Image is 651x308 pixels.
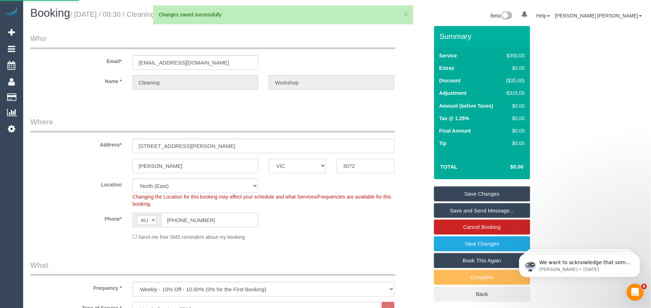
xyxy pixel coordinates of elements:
h3: Summary [440,32,527,40]
div: -$315.00 [503,89,525,97]
iframe: Intercom live chat [627,284,644,301]
a: Back [434,287,530,302]
label: Amount (before Taxes) [439,102,493,109]
button: × [404,10,408,18]
label: Tax @ 1.25% [439,115,469,122]
span: We want to acknowledge that some users may be experiencing lag or slower performance in our softw... [31,21,123,118]
div: $0.00 [503,127,525,134]
input: Suburb* [132,159,258,173]
a: View Changes [434,236,530,251]
div: $0.00 [503,140,525,147]
label: Final Amount [439,127,471,134]
img: New interface [501,11,512,21]
a: Book This Again [434,253,530,268]
label: Adjustment [439,89,467,97]
iframe: Intercom notifications message [509,239,651,289]
div: $0.00 [503,65,525,72]
legend: Who [30,33,395,49]
a: Cancel Booking [434,220,530,235]
label: Frequency * [25,282,127,292]
span: 9 [641,284,647,289]
a: Help [536,13,550,19]
label: Discount [439,77,461,84]
label: Location [25,179,127,188]
input: Email* [132,55,258,70]
a: Beta [491,13,513,19]
strong: Total [441,164,458,170]
p: Message from Ellie, sent 2w ago [31,27,123,34]
div: ($35.00) [503,77,525,84]
a: Save Changes [434,186,530,201]
input: Post Code* [337,159,394,173]
legend: Where [30,117,395,133]
input: Phone* [161,213,258,227]
h4: $0.00 [489,164,524,170]
input: First Name* [132,75,258,90]
div: $0.00 [503,115,525,122]
label: Name * [25,75,127,85]
span: Booking [30,7,70,19]
label: Phone* [25,213,127,222]
input: Last Name* [269,75,395,90]
label: Address* [25,139,127,148]
img: Automaid Logo [4,7,19,17]
label: Email* [25,55,127,65]
span: Changing the Location for this booking may affect your schedule and what Services/Frequencies are... [132,194,391,207]
span: Send me free SMS reminders about my booking [139,234,245,240]
div: $0.00 [503,102,525,109]
div: $350.00 [503,52,525,59]
a: [PERSON_NAME] [PERSON_NAME] [555,13,642,19]
small: / [DATE] / 08:30 / Cleaning Workshop [70,10,189,18]
legend: What [30,260,395,276]
a: Save and Send Message... [434,203,530,218]
div: Changes saved successfully [159,11,408,18]
label: Extras [439,65,455,72]
label: Tip [439,140,447,147]
label: Service [439,52,457,59]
